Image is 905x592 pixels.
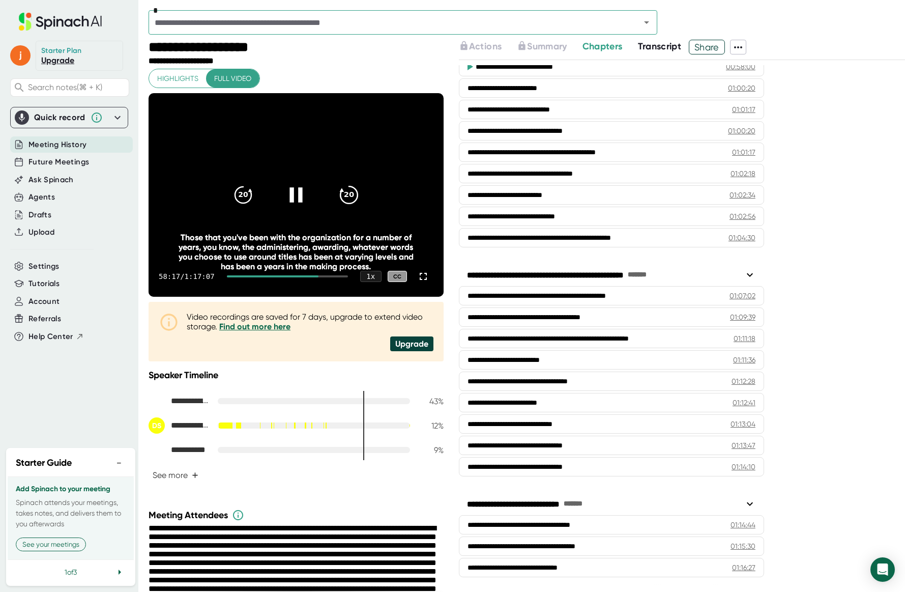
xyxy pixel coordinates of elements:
[729,211,755,221] div: 01:02:56
[733,398,755,408] div: 01:12:41
[159,272,215,280] div: 58:17 / 1:17:07
[214,72,251,85] span: Full video
[418,445,444,455] div: 9 %
[28,191,55,203] button: Agents
[41,46,82,55] div: Starter Plan
[728,233,755,243] div: 01:04:30
[28,209,51,221] button: Drafts
[689,40,725,54] button: Share
[34,112,85,123] div: Quick record
[732,147,755,157] div: 01:01:17
[418,421,444,431] div: 12 %
[638,41,682,52] span: Transcript
[16,456,72,470] h2: Starter Guide
[28,139,86,151] button: Meeting History
[517,40,567,53] button: Summary
[360,271,382,282] div: 1 x
[28,331,73,343] span: Help Center
[28,174,74,186] button: Ask Spinach
[192,471,198,480] span: +
[517,40,582,54] div: Upgrade to access
[731,168,755,179] div: 01:02:18
[527,41,567,52] span: Summary
[732,440,755,450] div: 01:13:47
[870,557,895,582] div: Open Intercom Messenger
[388,271,407,283] div: CC
[731,541,755,551] div: 01:15:30
[187,312,433,331] div: Video recordings are saved for 7 days, upgrade to extend video storage.
[149,442,165,458] div: RB
[157,72,198,85] span: Highlights
[28,261,60,272] button: Settings
[65,568,77,576] span: 1 of 3
[390,336,433,351] div: Upgrade
[729,291,755,301] div: 01:07:02
[28,331,84,343] button: Help Center
[10,45,31,66] span: j
[28,156,89,168] button: Future Meetings
[206,69,259,88] button: Full video
[732,562,755,573] div: 01:16:27
[732,104,755,115] div: 01:01:17
[459,40,502,53] button: Actions
[459,40,517,54] div: Upgrade to access
[729,190,755,200] div: 01:02:34
[16,497,126,529] p: Spinach attends your meetings, takes notes, and delivers them to you afterwards
[15,107,124,128] div: Quick record
[639,15,654,30] button: Open
[149,393,165,409] div: JT
[689,38,724,56] span: Share
[728,83,755,93] div: 01:00:20
[149,466,202,484] button: See more+
[582,41,623,52] span: Chapters
[149,417,165,434] div: DS
[418,397,444,406] div: 43 %
[219,322,290,331] a: Find out more here
[734,333,755,344] div: 01:11:18
[149,370,444,381] div: Speaker Timeline
[149,442,210,458] div: Rob Beckham
[726,62,755,72] div: 00:58:00
[178,233,414,271] div: Those that you've been with the organization for a number of years, you know, the administering, ...
[112,456,126,470] button: −
[16,538,86,551] button: See your meetings
[732,376,755,386] div: 01:12:28
[41,55,74,65] a: Upgrade
[28,227,54,238] button: Upload
[28,278,60,290] button: Tutorials
[28,82,102,92] span: Search notes (⌘ + K)
[638,40,682,53] button: Transcript
[582,40,623,53] button: Chapters
[732,462,755,472] div: 01:14:10
[730,312,755,322] div: 01:09:39
[28,296,60,307] button: Account
[28,313,61,325] button: Referrals
[149,509,446,521] div: Meeting Attendees
[731,419,755,429] div: 01:13:04
[149,69,207,88] button: Highlights
[728,126,755,136] div: 01:00:20
[149,417,210,434] div: Danielle Scott
[149,393,210,409] div: Julie Coker/NYC Tourism+Conventions
[16,485,126,493] h3: Add Spinach to your meeting
[469,41,502,52] span: Actions
[731,520,755,530] div: 01:14:44
[733,355,755,365] div: 01:11:36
